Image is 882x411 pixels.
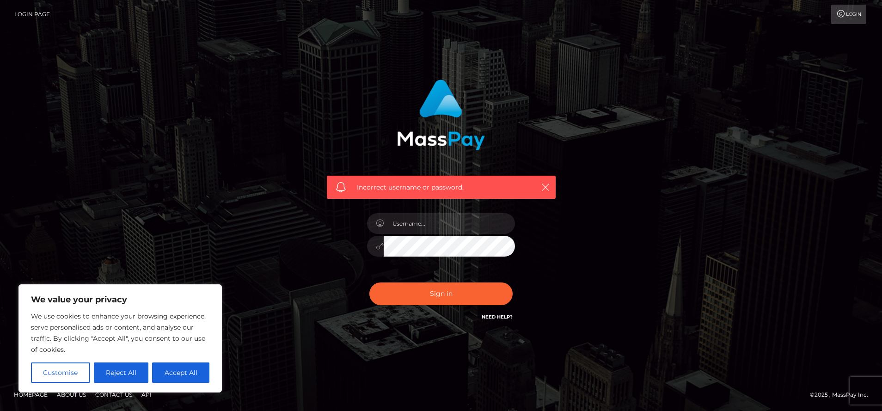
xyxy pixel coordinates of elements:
div: © 2025 , MassPay Inc. [810,390,875,400]
a: About Us [53,387,90,402]
button: Reject All [94,362,149,383]
div: We value your privacy [18,284,222,393]
span: Incorrect username or password. [357,183,526,192]
a: API [138,387,155,402]
a: Homepage [10,387,51,402]
button: Accept All [152,362,209,383]
button: Customise [31,362,90,383]
button: Sign in [369,282,513,305]
p: We use cookies to enhance your browsing experience, serve personalised ads or content, and analys... [31,311,209,355]
p: We value your privacy [31,294,209,305]
img: MassPay Login [397,80,485,150]
a: Login Page [14,5,50,24]
a: Need Help? [482,314,513,320]
input: Username... [384,213,515,234]
a: Login [831,5,866,24]
a: Contact Us [92,387,136,402]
